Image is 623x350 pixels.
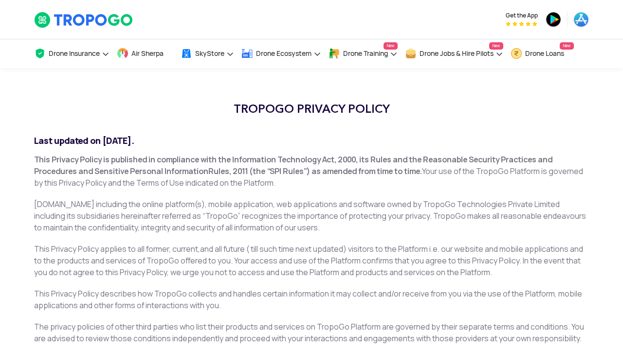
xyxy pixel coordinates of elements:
[131,50,164,57] span: Air Sherpa
[256,50,311,57] span: Drone Ecosystem
[329,39,398,68] a: Drone TrainingNew
[241,39,321,68] a: Drone Ecosystem
[34,244,589,279] p: This Privacy Policy applies to all former, current,and all future ( till such time next updated) ...
[34,288,589,312] p: This Privacy Policy describes how TropoGo collects and handles certain information it may collect...
[405,39,503,68] a: Drone Jobs & Hire PilotsNew
[489,42,503,50] span: New
[506,12,538,19] span: Get the App
[34,321,589,345] p: The privacy policies of other third parties who list their products and services on TropoGo Platf...
[34,199,589,234] p: [DOMAIN_NAME] including the online platform(s), mobile application, web applications and software...
[573,12,589,27] img: ic_appstore.png
[195,50,224,57] span: SkyStore
[506,21,537,26] img: App Raking
[34,154,589,189] p: Your use of the TropoGo Platform is governed by this Privacy Policy and the Terms of Use indicate...
[34,155,552,176] strong: This Privacy Policy is published in compliance with the Information Technology Act, 2000, its Rul...
[181,39,234,68] a: SkyStore
[560,42,574,50] span: New
[511,39,574,68] a: Drone LoansNew
[34,97,589,121] h1: TROPOGO PRIVACY POLICY
[49,50,100,57] span: Drone Insurance
[34,39,110,68] a: Drone Insurance
[384,42,398,50] span: New
[34,12,134,28] img: TropoGo Logo
[546,12,561,27] img: ic_playstore.png
[34,135,589,147] h2: Last updated on [DATE].
[343,50,388,57] span: Drone Training
[117,39,173,68] a: Air Sherpa
[420,50,494,57] span: Drone Jobs & Hire Pilots
[525,50,564,57] span: Drone Loans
